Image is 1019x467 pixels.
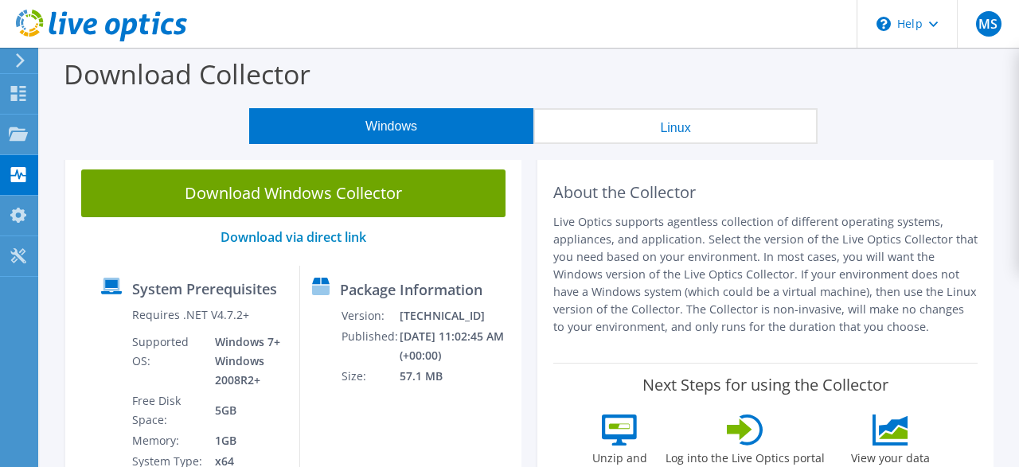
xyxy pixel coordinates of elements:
[876,17,891,31] svg: \n
[131,391,203,430] td: Free Disk Space:
[553,183,978,202] h2: About the Collector
[553,213,978,336] p: Live Optics supports agentless collection of different operating systems, appliances, and applica...
[81,169,506,217] a: Download Windows Collector
[249,108,533,144] button: Windows
[131,332,203,391] td: Supported OS:
[399,366,514,387] td: 57.1 MB
[341,366,399,387] td: Size:
[976,11,1001,37] span: MS
[203,430,287,451] td: 1GB
[340,282,482,298] label: Package Information
[341,326,399,366] td: Published:
[341,305,399,326] td: Version:
[221,228,366,246] a: Download via direct link
[132,307,249,323] label: Requires .NET V4.7.2+
[132,281,277,297] label: System Prerequisites
[131,430,203,451] td: Memory:
[203,332,287,391] td: Windows 7+ Windows 2008R2+
[399,305,514,326] td: [TECHNICAL_ID]
[399,326,514,366] td: [DATE] 11:02:45 AM (+00:00)
[642,376,888,395] label: Next Steps for using the Collector
[533,108,818,144] button: Linux
[64,56,310,92] label: Download Collector
[203,391,287,430] td: 5GB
